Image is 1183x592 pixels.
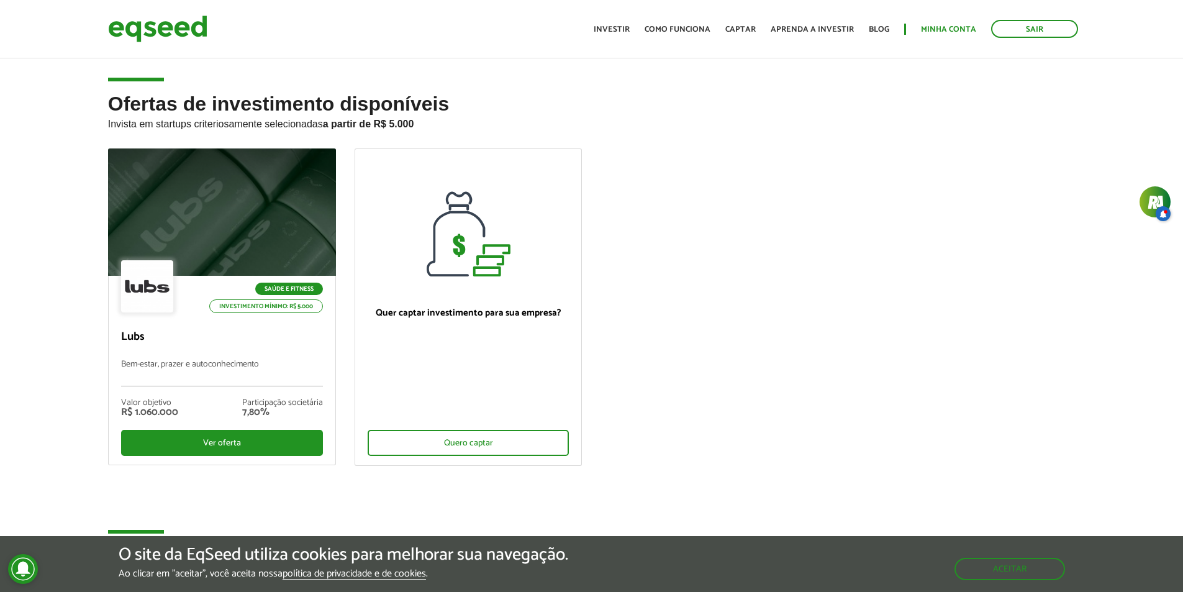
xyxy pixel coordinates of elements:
[323,119,414,129] strong: a partir de R$ 5.000
[242,399,323,408] div: Participação societária
[108,148,336,465] a: Saúde e Fitness Investimento mínimo: R$ 5.000 Lubs Bem-estar, prazer e autoconhecimento Valor obj...
[368,430,569,456] div: Quero captar
[119,545,568,565] h5: O site da EqSeed utiliza cookies para melhorar sua navegação.
[645,25,710,34] a: Como funciona
[355,148,582,466] a: Quer captar investimento para sua empresa? Quero captar
[108,12,207,45] img: EqSeed
[242,408,323,417] div: 7,80%
[119,568,568,580] p: Ao clicar em "aceitar", você aceita nossa .
[209,299,323,313] p: Investimento mínimo: R$ 5.000
[121,330,323,344] p: Lubs
[108,115,1076,130] p: Invista em startups criteriosamente selecionadas
[255,283,323,295] p: Saúde e Fitness
[991,20,1078,38] a: Sair
[121,399,178,408] div: Valor objetivo
[954,558,1065,580] button: Aceitar
[869,25,889,34] a: Blog
[121,408,178,417] div: R$ 1.060.000
[725,25,756,34] a: Captar
[771,25,854,34] a: Aprenda a investir
[108,93,1076,148] h2: Ofertas de investimento disponíveis
[921,25,976,34] a: Minha conta
[368,307,569,319] p: Quer captar investimento para sua empresa?
[121,360,323,386] p: Bem-estar, prazer e autoconhecimento
[283,569,426,580] a: política de privacidade e de cookies
[594,25,630,34] a: Investir
[121,430,323,456] div: Ver oferta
